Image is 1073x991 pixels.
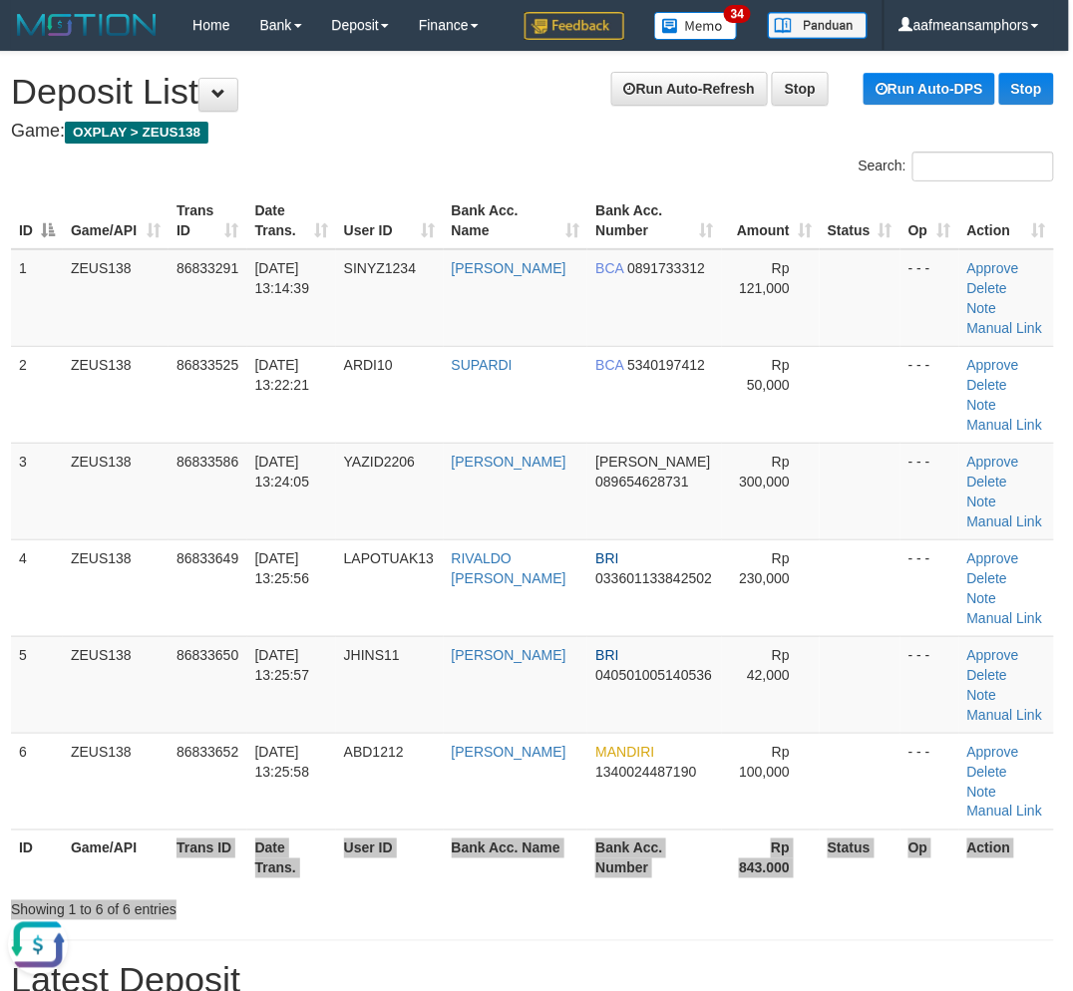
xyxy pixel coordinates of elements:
th: Trans ID: activate to sort column ascending [169,192,247,249]
span: [PERSON_NAME] [595,454,710,470]
td: - - - [900,539,959,636]
a: Approve [967,357,1019,373]
a: Delete [967,667,1007,683]
a: Manual Link [967,513,1043,529]
td: ZEUS138 [63,249,169,347]
span: OXPLAY > ZEUS138 [65,122,208,144]
span: SINYZ1234 [344,260,416,276]
td: 2 [11,346,63,443]
span: 86833586 [177,454,238,470]
img: Button%20Memo.svg [654,12,738,40]
th: Bank Acc. Name: activate to sort column ascending [444,192,588,249]
a: Manual Link [967,320,1043,336]
td: ZEUS138 [63,636,169,733]
span: 86833649 [177,550,238,566]
a: Run Auto-DPS [864,73,995,105]
th: Date Trans. [247,829,336,886]
a: [PERSON_NAME] [452,260,566,276]
td: - - - [900,346,959,443]
a: Approve [967,647,1019,663]
input: Search: [912,152,1054,181]
span: [DATE] 13:25:58 [255,744,310,780]
span: Copy 5340197412 to clipboard [627,357,705,373]
th: Bank Acc. Number: activate to sort column ascending [587,192,721,249]
th: User ID: activate to sort column ascending [336,192,444,249]
h1: Deposit List [11,72,1054,112]
th: Game/API [63,829,169,886]
a: Stop [999,73,1054,105]
a: Note [967,397,997,413]
th: ID [11,829,63,886]
th: Game/API: activate to sort column ascending [63,192,169,249]
th: Amount: activate to sort column ascending [722,192,820,249]
span: 86833291 [177,260,238,276]
span: Rp 300,000 [739,454,790,490]
th: Rp 843.000 [722,829,820,886]
a: SUPARDI [452,357,513,373]
a: Note [967,687,997,703]
span: [DATE] 13:14:39 [255,260,310,296]
td: ZEUS138 [63,346,169,443]
span: JHINS11 [344,647,400,663]
span: LAPOTUAK13 [344,550,434,566]
span: Rp 230,000 [739,550,790,586]
th: Date Trans.: activate to sort column ascending [247,192,336,249]
a: [PERSON_NAME] [452,744,566,760]
a: RIVALDO [PERSON_NAME] [452,550,566,586]
img: MOTION_logo.png [11,10,163,40]
a: Run Auto-Refresh [611,72,768,106]
span: YAZID2206 [344,454,415,470]
th: Op: activate to sort column ascending [900,192,959,249]
a: Approve [967,744,1019,760]
a: Approve [967,550,1019,566]
a: Note [967,300,997,316]
a: Stop [772,72,829,106]
img: panduan.png [768,12,868,39]
td: ZEUS138 [63,443,169,539]
td: 4 [11,539,63,636]
td: 5 [11,636,63,733]
th: Bank Acc. Name [444,829,588,886]
span: Rp 100,000 [739,744,790,780]
td: ZEUS138 [63,733,169,829]
span: Copy 040501005140536 to clipboard [595,667,712,683]
span: Rp 121,000 [739,260,790,296]
span: Copy 1340024487190 to clipboard [595,764,696,780]
th: User ID [336,829,444,886]
a: Manual Link [967,707,1043,723]
span: BCA [595,357,623,373]
td: - - - [900,249,959,347]
td: 3 [11,443,63,539]
h4: Game: [11,122,1054,142]
span: [DATE] 13:22:21 [255,357,310,393]
th: ID: activate to sort column descending [11,192,63,249]
a: Delete [967,280,1007,296]
span: ARDI10 [344,357,393,373]
a: Manual Link [967,804,1043,820]
a: Approve [967,454,1019,470]
span: BCA [595,260,623,276]
th: Action: activate to sort column ascending [959,192,1054,249]
th: Status [820,829,900,886]
span: Copy 089654628731 to clipboard [595,474,688,490]
span: Rp 50,000 [747,357,790,393]
span: [DATE] 13:25:56 [255,550,310,586]
a: Note [967,590,997,606]
span: BRI [595,647,618,663]
label: Search: [859,152,1054,181]
a: Delete [967,764,1007,780]
td: - - - [900,733,959,829]
span: Rp 42,000 [747,647,790,683]
th: Op [900,829,959,886]
th: Action [959,829,1054,886]
span: [DATE] 13:24:05 [255,454,310,490]
a: Manual Link [967,610,1043,626]
span: BRI [595,550,618,566]
span: Copy 033601133842502 to clipboard [595,570,712,586]
div: Showing 1 to 6 of 6 entries [11,892,428,920]
span: 86833525 [177,357,238,373]
td: 6 [11,733,63,829]
th: Trans ID [169,829,247,886]
a: Delete [967,377,1007,393]
a: Delete [967,570,1007,586]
